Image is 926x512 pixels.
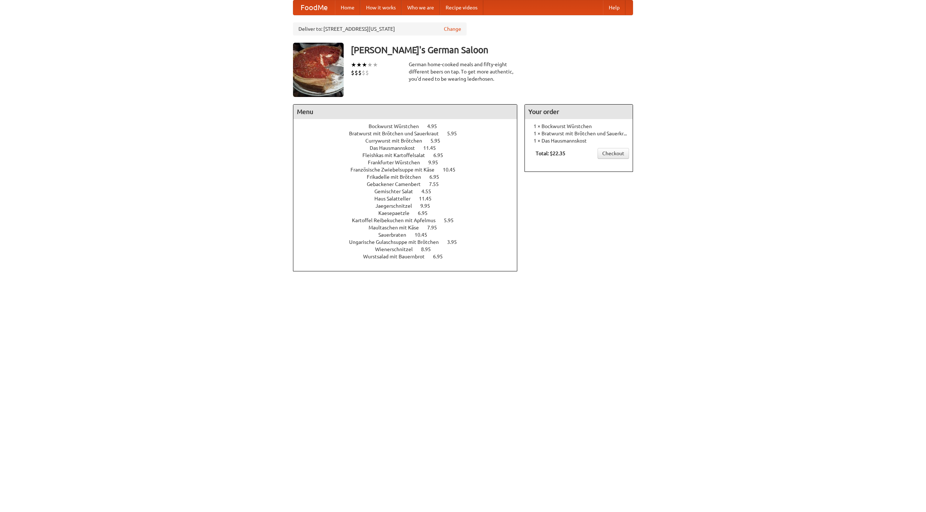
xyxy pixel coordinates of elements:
span: Französische Zwiebelsuppe mit Käse [351,167,442,173]
span: Wurstsalad mit Bauernbrot [363,254,432,259]
a: Fleishkas mit Kartoffelsalat 6.95 [362,152,456,158]
a: Wurstsalad mit Bauernbrot 6.95 [363,254,456,259]
a: Gebackener Camenbert 7.55 [367,181,452,187]
span: Gemischter Salat [374,189,420,194]
li: ★ [367,61,373,69]
a: Frikadelle mit Brötchen 6.95 [367,174,453,180]
a: Kaesepaetzle 6.95 [378,210,441,216]
a: Wienerschnitzel 8.95 [375,246,444,252]
a: Help [603,0,625,15]
span: 5.95 [430,138,447,144]
a: Ungarische Gulaschsuppe mit Brötchen 3.95 [349,239,470,245]
a: Sauerbraten 10.45 [378,232,441,238]
li: $ [351,69,354,77]
a: Change [444,25,461,33]
span: 3.95 [447,239,464,245]
li: $ [365,69,369,77]
li: $ [354,69,358,77]
h3: [PERSON_NAME]'s German Saloon [351,43,633,57]
a: Home [335,0,360,15]
a: Jaegerschnitzel 9.95 [375,203,443,209]
li: ★ [351,61,356,69]
a: Das Hausmannskost 11.45 [370,145,449,151]
div: Deliver to: [STREET_ADDRESS][US_STATE] [293,22,467,35]
span: Kaesepaetzle [378,210,417,216]
a: Who we are [402,0,440,15]
li: ★ [356,61,362,69]
span: 6.95 [418,210,435,216]
a: FoodMe [293,0,335,15]
span: 11.45 [419,196,439,202]
a: Bratwurst mit Brötchen und Sauerkraut 5.95 [349,131,470,136]
span: Sauerbraten [378,232,413,238]
li: $ [362,69,365,77]
a: Frankfurter Würstchen 9.95 [368,160,451,165]
span: 7.95 [427,225,444,230]
span: Frikadelle mit Brötchen [367,174,428,180]
a: Maultaschen mit Käse 7.95 [369,225,450,230]
a: Bockwurst Würstchen 4.95 [369,123,450,129]
span: 5.95 [447,131,464,136]
span: 4.95 [427,123,444,129]
a: Checkout [598,148,629,159]
div: German home-cooked meals and fifty-eight different beers on tap. To get more authentic, you'd nee... [409,61,517,82]
span: Frankfurter Würstchen [368,160,427,165]
span: 9.95 [420,203,437,209]
span: 5.95 [444,217,461,223]
span: Currywurst mit Brötchen [365,138,429,144]
li: 1 × Bockwurst Würstchen [528,123,629,130]
a: Kartoffel Reibekuchen mit Apfelmus 5.95 [352,217,467,223]
span: Fleishkas mit Kartoffelsalat [362,152,432,158]
span: Wienerschnitzel [375,246,420,252]
span: 8.95 [421,246,438,252]
span: Maultaschen mit Käse [369,225,426,230]
span: 6.95 [429,174,446,180]
a: Recipe videos [440,0,483,15]
span: 11.45 [423,145,443,151]
b: Total: $22.35 [536,151,565,156]
li: $ [358,69,362,77]
span: 7.55 [429,181,446,187]
a: How it works [360,0,402,15]
li: ★ [362,61,367,69]
span: 6.95 [433,152,450,158]
span: Gebackener Camenbert [367,181,428,187]
h4: Menu [293,105,517,119]
span: Bratwurst mit Brötchen und Sauerkraut [349,131,446,136]
span: Ungarische Gulaschsuppe mit Brötchen [349,239,446,245]
span: 10.45 [415,232,434,238]
a: Gemischter Salat 4.55 [374,189,445,194]
span: Haus Salatteller [374,196,418,202]
span: Kartoffel Reibekuchen mit Apfelmus [352,217,443,223]
img: angular.jpg [293,43,344,97]
span: 4.55 [421,189,438,194]
a: Currywurst mit Brötchen 5.95 [365,138,454,144]
li: ★ [373,61,378,69]
span: 6.95 [433,254,450,259]
span: Bockwurst Würstchen [369,123,426,129]
span: 9.95 [428,160,445,165]
span: Jaegerschnitzel [375,203,419,209]
h4: Your order [525,105,633,119]
span: Das Hausmannskost [370,145,422,151]
a: Französische Zwiebelsuppe mit Käse 10.45 [351,167,469,173]
li: 1 × Bratwurst mit Brötchen und Sauerkraut [528,130,629,137]
li: 1 × Das Hausmannskost [528,137,629,144]
span: 10.45 [443,167,463,173]
a: Haus Salatteller 11.45 [374,196,445,202]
